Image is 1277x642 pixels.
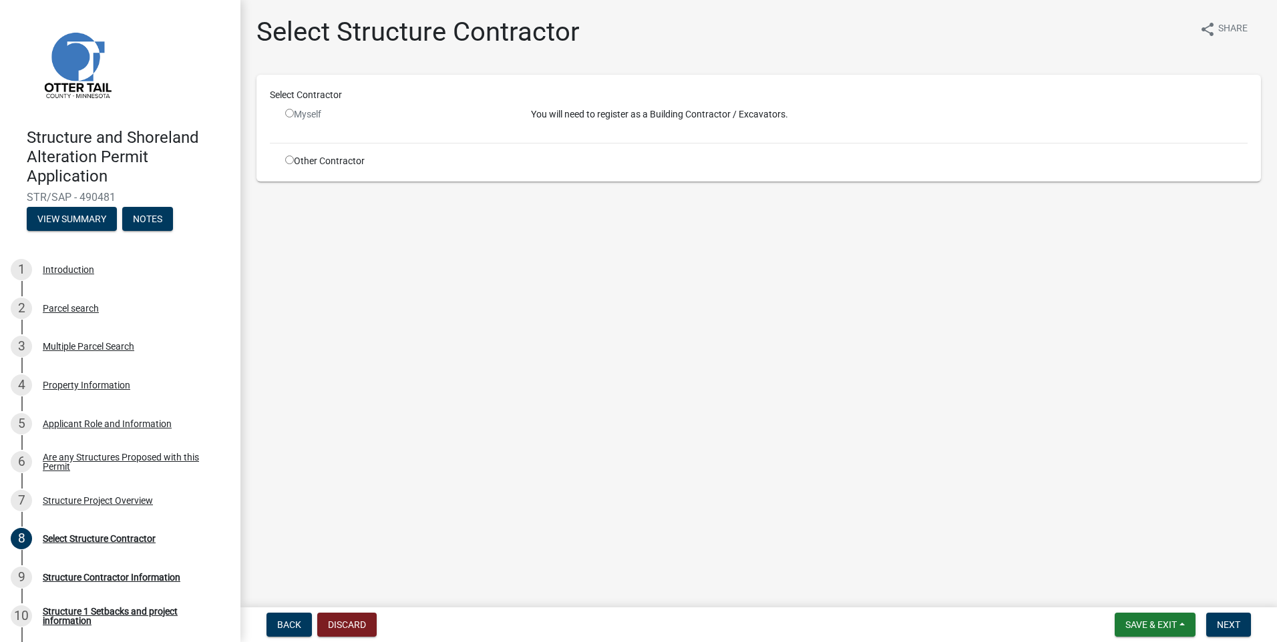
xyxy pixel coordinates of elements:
div: 9 [11,567,32,588]
div: 8 [11,528,32,549]
button: Back [266,613,312,637]
div: Parcel search [43,304,99,313]
div: 5 [11,413,32,434]
img: Otter Tail County, Minnesota [27,14,127,114]
span: Share [1218,21,1248,37]
div: Introduction [43,265,94,274]
div: Structure Contractor Information [43,573,180,582]
h4: Structure and Shoreland Alteration Permit Application [27,128,230,186]
button: View Summary [27,207,117,231]
span: Next [1217,619,1240,630]
div: 2 [11,298,32,319]
div: Other Contractor [275,154,521,168]
div: Select Contractor [260,88,1258,102]
div: Are any Structures Proposed with this Permit [43,452,219,471]
span: Save & Exit [1125,619,1177,630]
h1: Select Structure Contractor [256,16,580,48]
p: You will need to register as a Building Contractor / Excavators. [531,107,1248,121]
button: Save & Exit [1115,613,1196,637]
div: 6 [11,451,32,472]
wm-modal-confirm: Notes [122,215,173,226]
wm-modal-confirm: Summary [27,215,117,226]
div: Myself [285,107,511,121]
div: Property Information [43,380,130,390]
div: 1 [11,259,32,280]
div: Applicant Role and Information [43,419,172,428]
div: Select Structure Contractor [43,534,156,543]
div: Multiple Parcel Search [43,342,134,351]
span: Back [277,619,301,630]
i: share [1200,21,1216,37]
button: Notes [122,207,173,231]
div: 10 [11,605,32,627]
button: shareShare [1189,16,1258,42]
div: 4 [11,374,32,396]
div: 7 [11,490,32,511]
span: STR/SAP - 490481 [27,191,214,204]
div: Structure 1 Setbacks and project information [43,607,219,625]
div: 3 [11,336,32,357]
button: Discard [317,613,377,637]
div: Structure Project Overview [43,496,153,505]
button: Next [1206,613,1251,637]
